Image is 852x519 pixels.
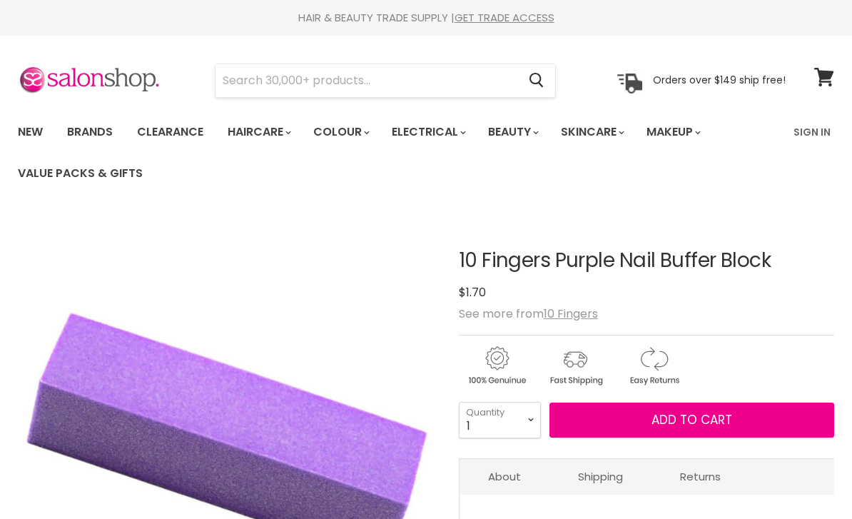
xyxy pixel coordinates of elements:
a: Skincare [550,117,633,147]
span: See more from [459,306,598,322]
span: Add to cart [651,411,732,428]
a: New [7,117,54,147]
a: Value Packs & Gifts [7,158,153,188]
a: Electrical [381,117,475,147]
a: GET TRADE ACCESS [455,10,554,25]
p: Orders over $149 ship free! [653,74,786,86]
button: Search [517,64,555,97]
a: Beauty [477,117,547,147]
form: Product [215,64,556,98]
a: About [460,459,549,494]
a: Clearance [126,117,214,147]
span: $1.70 [459,284,486,301]
a: 10 Fingers [544,306,598,322]
h1: 10 Fingers Purple Nail Buffer Block [459,250,834,272]
ul: Main menu [7,111,785,194]
a: Sign In [785,117,839,147]
a: Haircare [217,117,300,147]
a: Makeup [636,117,709,147]
img: shipping.gif [537,344,613,388]
input: Search [215,64,517,97]
select: Quantity [459,402,541,438]
button: Add to cart [549,403,834,438]
img: returns.gif [616,344,691,388]
a: Shipping [549,459,651,494]
a: Brands [56,117,123,147]
a: Colour [303,117,378,147]
img: genuine.gif [459,344,534,388]
a: Returns [651,459,749,494]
